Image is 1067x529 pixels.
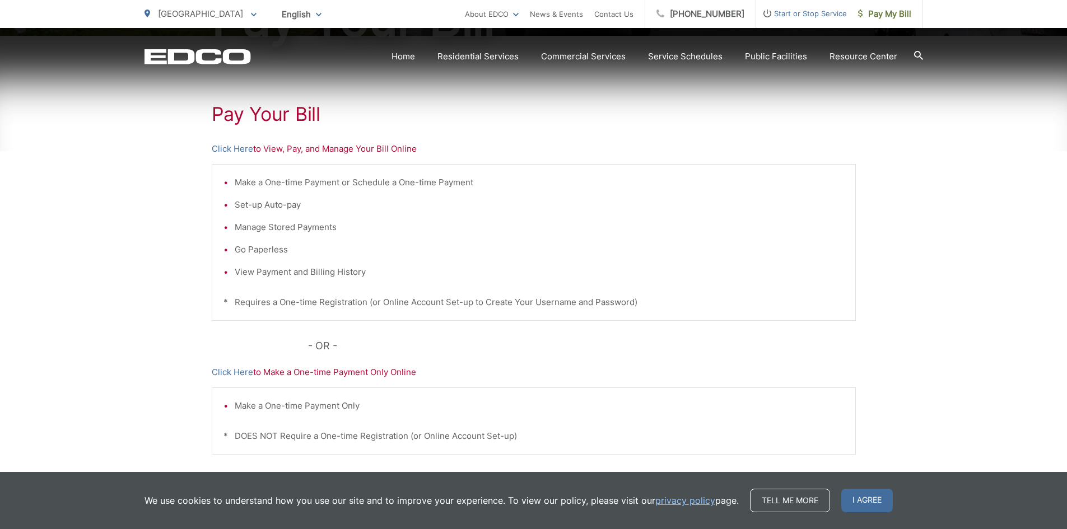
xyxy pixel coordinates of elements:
[235,198,844,212] li: Set-up Auto-pay
[594,7,633,21] a: Contact Us
[648,50,723,63] a: Service Schedules
[392,50,415,63] a: Home
[212,142,253,156] a: Click Here
[212,366,253,379] a: Click Here
[541,50,626,63] a: Commercial Services
[308,338,856,354] p: - OR -
[212,103,856,125] h1: Pay Your Bill
[223,296,844,309] p: * Requires a One-time Registration (or Online Account Set-up to Create Your Username and Password)
[158,8,243,19] span: [GEOGRAPHIC_DATA]
[530,7,583,21] a: News & Events
[235,221,844,234] li: Manage Stored Payments
[145,494,739,507] p: We use cookies to understand how you use our site and to improve your experience. To view our pol...
[273,4,330,24] span: English
[858,7,911,21] span: Pay My Bill
[841,489,893,512] span: I agree
[830,50,897,63] a: Resource Center
[212,142,856,156] p: to View, Pay, and Manage Your Bill Online
[655,494,715,507] a: privacy policy
[750,489,830,512] a: Tell me more
[465,7,519,21] a: About EDCO
[235,265,844,279] li: View Payment and Billing History
[145,49,251,64] a: EDCD logo. Return to the homepage.
[235,176,844,189] li: Make a One-time Payment or Schedule a One-time Payment
[235,243,844,256] li: Go Paperless
[437,50,519,63] a: Residential Services
[235,399,844,413] li: Make a One-time Payment Only
[212,366,856,379] p: to Make a One-time Payment Only Online
[223,429,844,443] p: * DOES NOT Require a One-time Registration (or Online Account Set-up)
[745,50,807,63] a: Public Facilities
